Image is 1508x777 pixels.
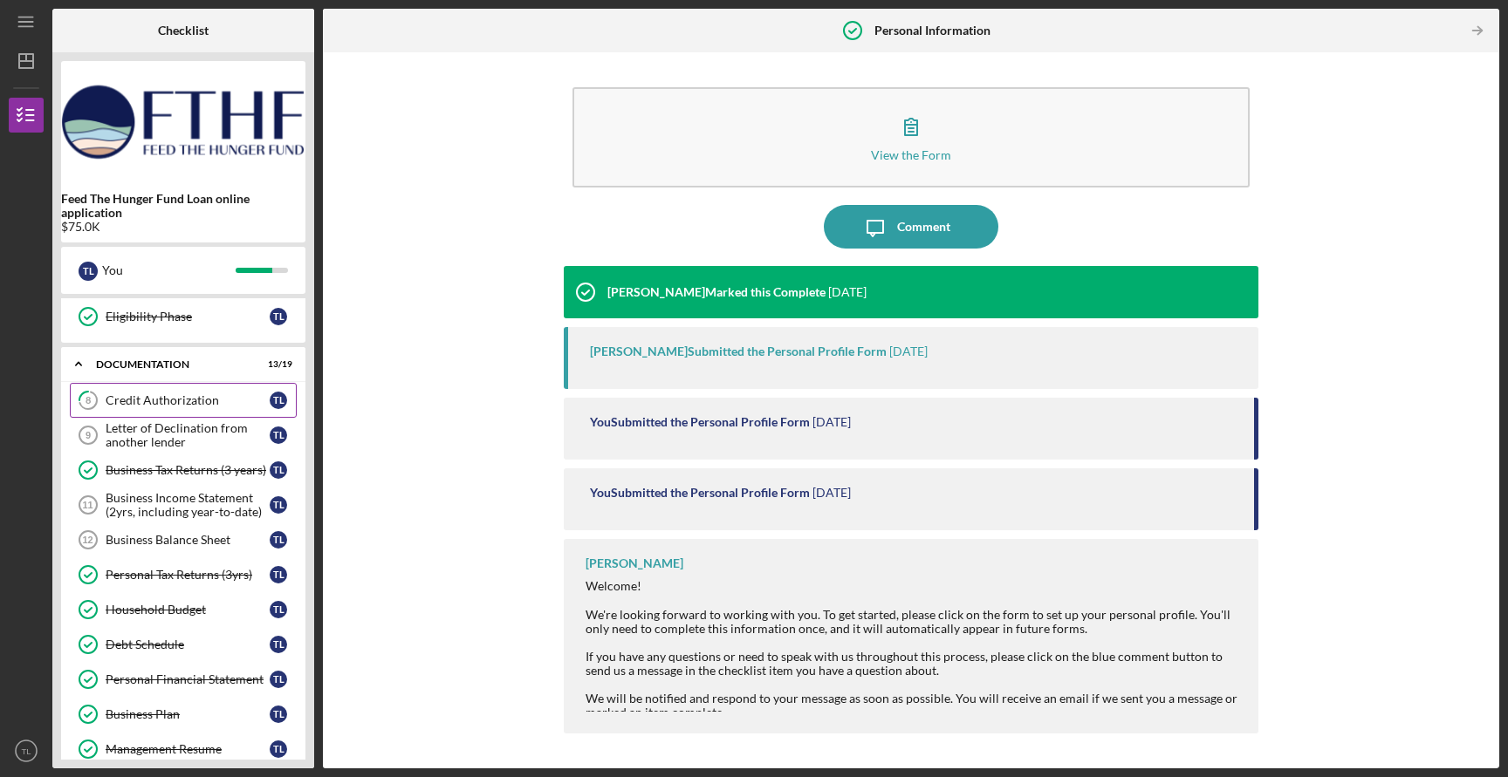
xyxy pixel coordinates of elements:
[70,662,297,697] a: Personal Financial StatementTL
[270,308,287,325] div: T L
[270,566,287,583] div: T L
[270,705,287,723] div: T L
[70,383,297,418] a: 8Credit AuthorizationTL
[106,491,270,519] div: Business Income Statement (2yrs, including year-to-date)
[70,453,297,487] a: Business Tax Returns (3 years)TL
[586,650,1242,678] div: If you have any questions or need to speak with us throughout this process, please click on the b...
[102,256,236,285] div: You
[82,535,93,545] tspan: 12
[590,344,887,358] div: [PERSON_NAME] Submitted the Personal Profile Form
[824,205,998,249] button: Comment
[270,740,287,758] div: T L
[270,601,287,618] div: T L
[590,415,810,429] div: You Submitted the Personal Profile Form
[871,148,951,161] div: View the Form
[106,421,270,449] div: Letter of Declination from another lender
[106,533,270,547] div: Business Balance Sheet
[79,262,98,281] div: T L
[106,310,270,324] div: Eligibility Phase
[70,557,297,592] a: Personal Tax Returns (3yrs)TL
[270,531,287,549] div: T L
[106,603,270,617] div: Household Budget
[70,732,297,767] a: Management ResumeTL
[106,707,270,721] div: Business Plan
[61,220,305,234] div: $75.0K
[70,592,297,627] a: Household BudgetTL
[586,556,683,570] div: [PERSON_NAME]
[270,496,287,514] div: T L
[586,692,1242,719] div: We will be notified and respond to your message as soon as possible. You will receive an email if...
[270,426,287,444] div: T L
[61,70,305,174] img: Product logo
[607,285,826,299] div: [PERSON_NAME] Marked this Complete
[106,393,270,407] div: Credit Authorization
[106,463,270,477] div: Business Tax Returns (3 years)
[812,415,851,429] time: 2025-08-27 03:55
[590,486,810,500] div: You Submitted the Personal Profile Form
[70,697,297,732] a: Business PlanTL
[270,671,287,688] div: T L
[106,672,270,686] div: Personal Financial Statement
[270,461,287,479] div: T L
[106,742,270,756] div: Management Resume
[586,608,1242,636] div: We're looking forward to working with you. To get started, please click on the form to set up you...
[70,627,297,662] a: Debt ScheduleTL
[86,430,91,440] tspan: 9
[586,579,1242,593] div: Welcome!
[270,636,287,653] div: T L
[9,733,44,768] button: TL
[70,522,297,557] a: 12Business Balance SheetTL
[86,395,91,406] tspan: 8
[897,205,950,249] div: Comment
[96,359,249,370] div: Documentation
[828,285,867,299] time: 2025-08-27 19:36
[261,359,292,370] div: 13 / 19
[106,637,270,651] div: Debt Schedule
[70,299,297,334] a: Eligibility PhaseTL
[82,500,93,510] tspan: 11
[572,87,1251,187] button: View the Form
[874,24,990,37] b: Personal Information
[70,487,297,522] a: 11Business Income Statement (2yrs, including year-to-date)TL
[158,24,209,37] b: Checklist
[61,192,305,220] b: Feed The Hunger Fund Loan online application
[106,568,270,582] div: Personal Tax Returns (3yrs)
[889,344,928,358] time: 2025-08-27 19:36
[70,418,297,453] a: 9Letter of Declination from another lenderTL
[812,486,851,500] time: 2025-08-27 03:52
[270,392,287,409] div: T L
[21,746,31,756] text: TL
